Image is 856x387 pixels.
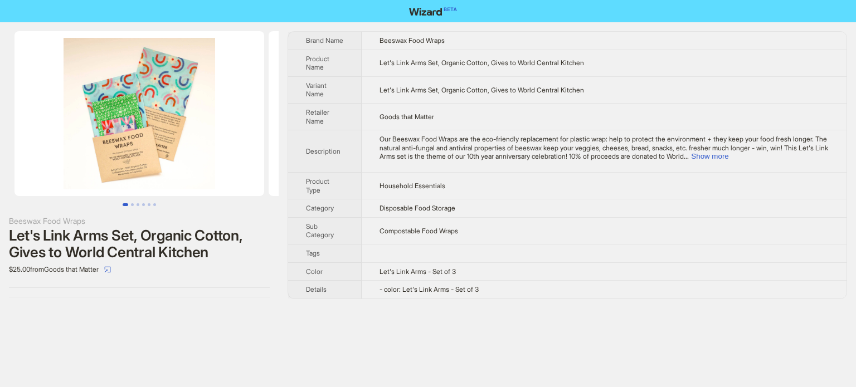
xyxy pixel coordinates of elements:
span: Disposable Food Storage [380,204,455,212]
button: Go to slide 3 [137,203,139,206]
span: Household Essentials [380,182,445,190]
button: Go to slide 6 [153,203,156,206]
span: Our Beeswax Food Wraps are the eco-friendly replacement for plastic wrap: help to protect the env... [380,135,828,160]
span: Variant Name [306,81,327,99]
span: Details [306,285,327,293]
span: select [104,266,111,273]
span: ... [684,152,689,160]
span: Product Type [306,177,329,194]
span: Compostable Food Wraps [380,227,458,235]
span: Color [306,267,323,276]
div: $25.00 from Goods that Matter [9,261,270,278]
span: Let's Link Arms Set, Organic Cotton, Gives to World Central Kitchen [380,58,584,67]
div: Beeswax Food Wraps [9,215,270,227]
div: Our Beeswax Food Wraps are the eco-friendly replacement for plastic wrap: help to protect the env... [380,135,829,161]
span: Description [306,147,341,155]
span: Retailer Name [306,108,329,125]
span: Category [306,204,334,212]
img: Let's Link Arms Set, Organic Cotton, Gives to World Central Kitchen Let's Link Arms Set, Organic ... [269,31,518,196]
span: Goods that Matter [380,112,434,121]
span: Let's Link Arms - Set of 3 [380,267,456,276]
img: Let's Link Arms Set, Organic Cotton, Gives to World Central Kitchen Let's Link Arms Set, Organic ... [14,31,264,196]
button: Go to slide 1 [123,203,128,206]
span: Let's Link Arms Set, Organic Cotton, Gives to World Central Kitchen [380,86,584,94]
span: Tags [306,249,320,257]
button: Go to slide 2 [131,203,134,206]
span: Product Name [306,55,329,72]
span: Brand Name [306,36,343,45]
button: Expand [691,152,728,160]
span: Sub Category [306,222,334,239]
button: Go to slide 5 [148,203,150,206]
button: Go to slide 4 [142,203,145,206]
span: Beeswax Food Wraps [380,36,445,45]
span: - color: Let's Link Arms - Set of 3 [380,285,479,293]
div: Let's Link Arms Set, Organic Cotton, Gives to World Central Kitchen [9,227,270,261]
